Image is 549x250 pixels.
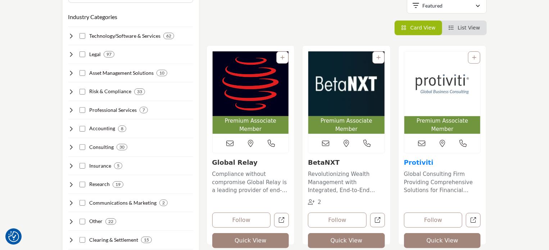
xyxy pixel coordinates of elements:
[80,237,85,243] input: Select Clearing & Settlement checkbox
[404,159,434,166] a: Protiviti
[212,168,289,195] a: Compliance without compromise Global Relay is a leading provider of end-to-end compliance solutio...
[105,218,116,225] div: 22 Results For Other
[422,2,443,9] p: Featured
[318,199,321,205] span: 2
[80,89,85,95] input: Select Risk & Compliance checkbox
[89,125,115,132] h4: Accounting: Providing financial reporting, auditing, tax, and advisory services to securities ind...
[404,51,481,134] a: Open Listing in new tab
[89,69,154,77] h4: Asset Management Solutions: Offering investment strategies, portfolio management, and performance...
[113,181,123,188] div: 19 Results For Research
[410,25,435,31] span: Card View
[80,144,85,150] input: Select Consulting checkbox
[308,159,385,167] h3: BetaNXT
[89,32,160,40] h4: Technology/Software & Services: Developing and implementing technology solutions to support secur...
[80,51,85,57] input: Select Legal checkbox
[89,106,137,114] h4: Professional Services: Delivering staffing, training, and outsourcing services to support securit...
[80,107,85,113] input: Select Professional Services checkbox
[89,181,110,188] h4: Research: Conducting market, financial, economic, and industry research for securities industry p...
[8,231,19,242] img: Revisit consent button
[89,144,114,151] h4: Consulting: Providing strategic, operational, and technical consulting services to securities ind...
[159,200,168,206] div: 2 Results For Communications & Marketing
[404,233,481,248] button: Quick View
[163,33,174,39] div: 62 Results For Technology/Software & Services
[404,168,481,195] a: Global Consulting Firm Providing Comprehensive Solutions for Financial Institutions Protiviti pro...
[212,159,289,167] h3: Global Relay
[370,213,385,228] a: Open betanxt in new tab
[212,159,258,166] a: Global Relay
[89,88,131,95] h4: Risk & Compliance: Helping securities industry firms manage risk, ensure compliance, and prevent ...
[89,162,111,169] h4: Insurance: Offering insurance solutions to protect securities industry firms from various risks.
[114,163,122,169] div: 5 Results For Insurance
[310,117,383,133] span: Premium Associate Member
[213,51,289,134] a: Open Listing in new tab
[121,126,123,131] b: 8
[395,21,442,35] li: Card View
[404,213,463,228] button: Follow
[308,213,367,228] button: Follow
[449,25,480,31] a: View List
[162,200,165,205] b: 2
[89,218,103,225] h4: Other: Encompassing various other services and organizations supporting the securities industry e...
[308,51,385,116] img: BetaNXT
[80,126,85,132] input: Select Accounting checkbox
[159,71,164,76] b: 10
[404,51,481,116] img: Protiviti
[166,33,171,38] b: 62
[89,199,156,206] h4: Communications & Marketing: Delivering marketing, public relations, and investor relations servic...
[144,237,149,242] b: 15
[106,52,112,57] b: 97
[280,55,285,60] a: Add To List
[108,219,113,224] b: 22
[308,170,385,195] p: Revolutionizing Wealth Management with Integrated, End-to-End Solutions Situated at the forefront...
[156,70,167,76] div: 10 Results For Asset Management Solutions
[212,233,289,248] button: Quick View
[376,55,381,60] a: Add To List
[472,55,476,60] a: Add To List
[212,170,289,195] p: Compliance without compromise Global Relay is a leading provider of end-to-end compliance solutio...
[142,108,145,113] b: 7
[68,13,118,21] button: Industry Categories
[308,51,385,134] a: Open Listing in new tab
[117,163,119,168] b: 5
[442,21,487,35] li: List View
[404,170,481,195] p: Global Consulting Firm Providing Comprehensive Solutions for Financial Institutions Protiviti pro...
[274,213,289,228] a: Open global-relay in new tab
[80,163,85,169] input: Select Insurance checkbox
[80,70,85,76] input: Select Asset Management Solutions checkbox
[406,117,479,133] span: Premium Associate Member
[134,88,145,95] div: 33 Results For Risk & Compliance
[308,168,385,195] a: Revolutionizing Wealth Management with Integrated, End-to-End Solutions Situated at the forefront...
[80,182,85,187] input: Select Research checkbox
[89,51,101,58] h4: Legal: Providing legal advice, compliance support, and litigation services to securities industry...
[212,213,271,228] button: Follow
[308,233,385,248] button: Quick View
[401,25,436,31] a: View Card
[8,231,19,242] button: Consent Preferences
[80,219,85,224] input: Select Other checkbox
[140,107,148,113] div: 7 Results For Professional Services
[214,117,287,133] span: Premium Associate Member
[404,159,481,167] h3: Protiviti
[104,51,114,58] div: 97 Results For Legal
[117,144,127,150] div: 30 Results For Consulting
[141,237,152,243] div: 15 Results For Clearing & Settlement
[89,236,138,244] h4: Clearing & Settlement: Facilitating the efficient processing, clearing, and settlement of securit...
[466,213,481,228] a: Open protiviti in new tab
[458,25,480,31] span: List View
[80,200,85,206] input: Select Communications & Marketing checkbox
[308,198,321,206] div: Followers
[115,182,121,187] b: 19
[137,89,142,94] b: 33
[119,145,124,150] b: 30
[80,33,85,39] input: Select Technology/Software & Services checkbox
[308,159,340,166] a: BetaNXT
[213,51,289,116] img: Global Relay
[118,126,126,132] div: 8 Results For Accounting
